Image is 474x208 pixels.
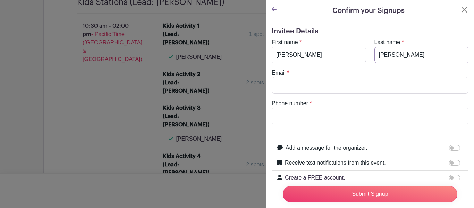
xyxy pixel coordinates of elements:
[286,144,367,152] label: Add a message for the organizer.
[285,174,448,182] p: Create a FREE account.
[460,6,468,14] button: Close
[272,27,468,35] h5: Invitee Details
[272,69,286,77] label: Email
[272,38,298,47] label: First name
[272,99,308,108] label: Phone number
[285,159,386,167] label: Receive text notifications from this event.
[283,186,457,202] input: Submit Signup
[332,6,405,16] h5: Confirm your Signups
[374,38,400,47] label: Last name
